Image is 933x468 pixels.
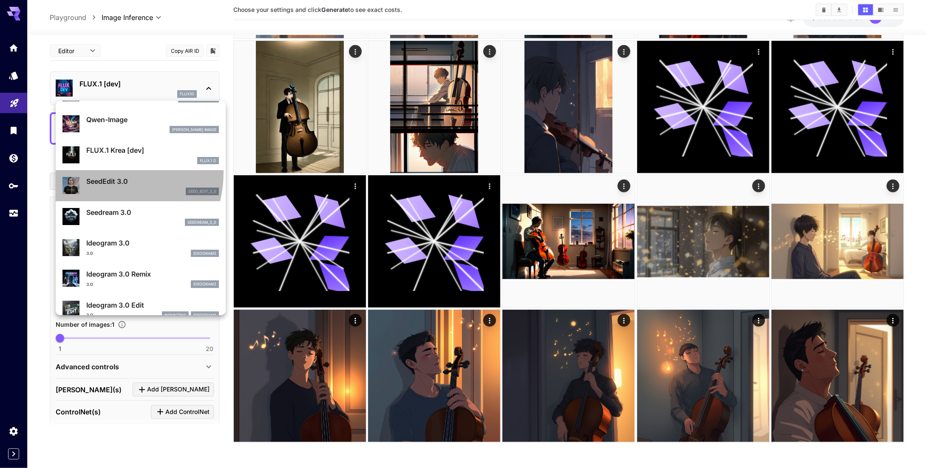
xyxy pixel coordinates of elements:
div: Ideogram 3.03.0ideogram3 [62,234,219,260]
p: inpainting [164,312,186,318]
p: SeedEdit 3.0 [86,176,219,186]
p: ideogram3 [193,251,216,257]
p: ideogram3 [193,312,216,318]
div: Ideogram 3.0 Remix3.0ideogram3 [62,265,219,291]
div: FLUX.1 Krea [dev]FLUX.1 D [62,142,219,168]
p: FLUX.1 Krea [dev] [86,145,219,155]
p: Ideogram 3.0 Remix [86,269,219,279]
p: Qwen-Image [86,114,219,125]
p: seed_edit_3_0 [188,188,216,194]
div: Qwen-Image[PERSON_NAME] Image [62,111,219,137]
p: Ideogram 3.0 Edit [86,300,219,310]
div: SeedEdit 3.0seed_edit_3_0 [62,173,219,199]
div: Ideogram 3.0 Edit3.0inpaintingideogram3 [62,297,219,322]
p: seedream_3_0 [187,220,216,225]
p: ideogram3 [193,281,216,287]
div: Seedream 3.0seedream_3_0 [62,204,219,230]
p: FLUX.1 D [200,158,216,164]
p: 3.0 [86,312,93,318]
p: [PERSON_NAME] Image [172,127,216,133]
p: 3.0 [86,250,93,257]
p: Ideogram 3.0 [86,238,219,248]
p: Seedream 3.0 [86,207,219,217]
p: 3.0 [86,281,93,288]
